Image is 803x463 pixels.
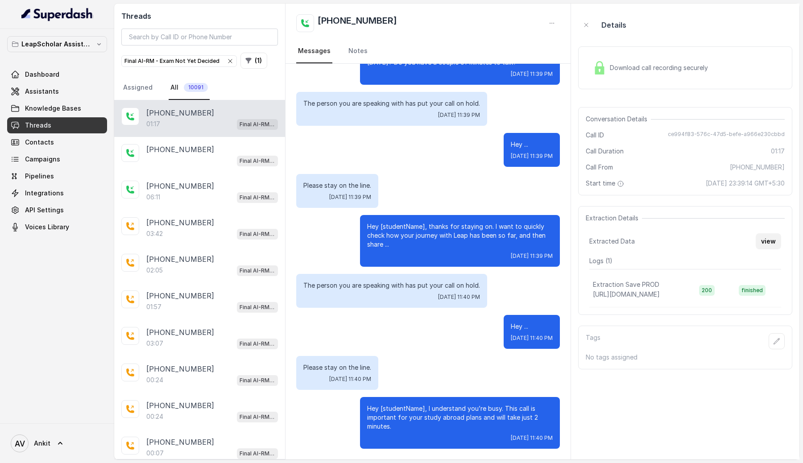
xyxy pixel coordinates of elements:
p: [PHONE_NUMBER] [146,290,214,301]
a: Messages [296,39,332,63]
span: Download call recording securely [610,63,712,72]
p: Details [601,20,626,30]
a: Notes [347,39,369,63]
a: Assigned [121,76,154,100]
a: Knowledge Bases [7,100,107,116]
p: 01:17 [146,120,160,128]
p: Final AI-RM - Exam Not Yet Decided [240,193,275,202]
nav: Tabs [296,39,560,63]
span: Call Duration [586,147,624,156]
a: Ankit [7,431,107,456]
a: Voices Library [7,219,107,235]
p: Hey ... [511,140,553,149]
p: Final AI-RM - Exam Not Yet Decided [240,120,275,129]
p: 00:24 [146,376,163,384]
span: API Settings [25,206,64,215]
p: Hey [studentName], I understand you’re busy. This call is important for your study abroad plans a... [367,404,553,431]
p: [PHONE_NUMBER] [146,144,214,155]
a: API Settings [7,202,107,218]
span: [URL][DOMAIN_NAME] [593,290,660,298]
p: 03:42 [146,229,163,238]
p: [PHONE_NUMBER] [146,327,214,338]
span: [DATE] 23:39:14 GMT+5:30 [706,179,785,188]
div: Final AI-RM - Exam Not Yet Decided [124,57,234,66]
span: [DATE] 11:39 PM [511,70,553,78]
span: Assistants [25,87,59,96]
a: Campaigns [7,151,107,167]
span: Call ID [586,131,604,140]
input: Search by Call ID or Phone Number [121,29,278,45]
span: [DATE] 11:39 PM [438,112,480,119]
p: Final AI-RM - Exam Not Yet Decided [240,157,275,165]
p: Final AI-RM - Exam Not Yet Decided [240,413,275,422]
a: Dashboard [7,66,107,83]
span: Integrations [25,189,64,198]
span: Campaigns [25,155,60,164]
button: (1) [240,53,267,69]
span: [DATE] 11:39 PM [511,252,553,260]
span: [DATE] 11:40 PM [511,434,553,442]
p: The person you are speaking with has put your call on hold. [303,281,480,290]
span: [DATE] 11:40 PM [329,376,371,383]
p: 01:57 [146,302,161,311]
p: Hey ... [511,322,553,331]
span: Threads [25,121,51,130]
p: Final AI-RM - Exam Not Yet Decided [240,449,275,458]
p: 00:07 [146,449,164,458]
p: Logs ( 1 ) [589,256,781,265]
span: [DATE] 11:39 PM [511,153,553,160]
span: Conversation Details [586,115,651,124]
p: Tags [586,333,600,349]
p: Final AI-RM - Exam Not Yet Decided [240,230,275,239]
p: 06:11 [146,193,160,202]
p: Final AI-RM - Exam Not Yet Decided [240,339,275,348]
p: Final AI-RM - Exam Not Yet Decided [240,376,275,385]
h2: Threads [121,11,278,21]
span: Ankit [34,439,50,448]
span: Knowledge Bases [25,104,81,113]
p: 00:24 [146,412,163,421]
p: Final AI-RM - Exam Not Yet Decided [240,266,275,275]
span: ce994f83-576c-47d5-befe-a966e230cbbd [668,131,785,140]
p: 02:05 [146,266,163,275]
span: [DATE] 11:40 PM [438,294,480,301]
span: Pipelines [25,172,54,181]
span: Voices Library [25,223,69,231]
span: Extraction Details [586,214,642,223]
a: Threads [7,117,107,133]
span: finished [739,285,766,296]
p: Please stay on the line. [303,363,371,372]
p: [PHONE_NUMBER] [146,400,214,411]
span: Dashboard [25,70,59,79]
span: Call From [586,163,613,172]
a: Contacts [7,134,107,150]
h2: [PHONE_NUMBER] [318,14,397,32]
span: 10091 [184,83,208,92]
span: [DATE] 11:40 PM [511,335,553,342]
a: Integrations [7,185,107,201]
span: Extracted Data [589,237,635,246]
p: No tags assigned [586,353,785,362]
span: 01:17 [771,147,785,156]
span: [PHONE_NUMBER] [730,163,785,172]
p: [PHONE_NUMBER] [146,364,214,374]
a: Assistants [7,83,107,99]
nav: Tabs [121,76,278,100]
span: [DATE] 11:39 PM [329,194,371,201]
img: light.svg [21,7,93,21]
a: Pipelines [7,168,107,184]
p: [PHONE_NUMBER] [146,254,214,265]
p: 03:07 [146,339,163,348]
p: [PHONE_NUMBER] [146,217,214,228]
a: All10091 [169,76,210,100]
span: 200 [699,285,715,296]
p: Final AI-RM - Exam Not Yet Decided [240,303,275,312]
p: [PHONE_NUMBER] [146,181,214,191]
p: The person you are speaking with has put your call on hold. [303,99,480,108]
p: [PHONE_NUMBER] [146,107,214,118]
button: view [756,233,781,249]
text: AV [15,439,25,448]
button: LeapScholar Assistant [7,36,107,52]
p: Hey [studentName], thanks for staying on. I want to quickly check how your journey with Leap has ... [367,222,553,249]
span: Start time [586,179,626,188]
